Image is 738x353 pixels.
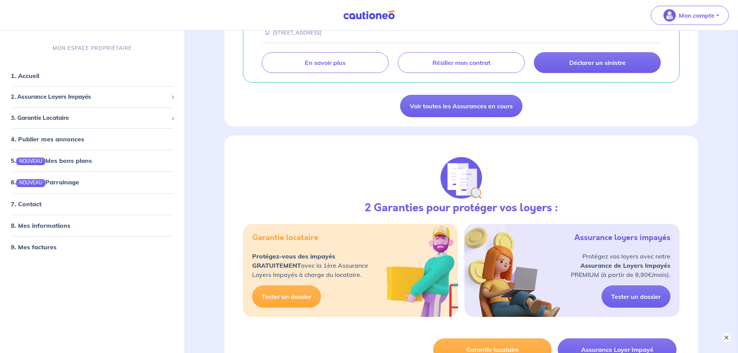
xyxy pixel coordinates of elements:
p: Résilier mon contrat [432,59,490,66]
div: [STREET_ADDRESS] [262,29,321,36]
button: illu_account_valid_menu.svgMon compte [651,6,729,25]
div: 7. Contact [3,196,181,211]
div: 4. Publier mes annonces [3,131,181,147]
p: MON ESPACE PROPRIÉTAIRE [53,45,132,52]
strong: Assurance de Loyers Impayés [580,262,670,269]
a: 9. Mes factures [11,243,57,250]
a: 6.NOUVEAUParrainage [11,178,79,186]
a: 5.NOUVEAUMes bons plans [11,157,92,164]
span: 2. Assurance Loyers Impayés [11,93,168,101]
a: Voir toutes les Assurances en cours [400,95,522,117]
h5: Assurance loyers impayés [574,233,670,242]
a: 4. Publier mes annonces [11,135,84,143]
img: illu_account_valid_menu.svg [663,9,676,22]
a: Tester un dossier [602,285,670,308]
a: Résilier mon contrat [398,52,525,73]
div: 8. Mes informations [3,217,181,233]
a: Tester un dossier [252,285,321,308]
img: Cautioneo [340,10,398,20]
p: En savoir plus [305,59,346,66]
span: 3. Garantie Locataire [11,114,168,123]
div: 3. Garantie Locataire [3,111,181,126]
strong: Protégez-vous des impayés GRATUITEMENT [252,252,335,269]
a: 1. Accueil [11,72,39,80]
h5: Garantie locataire [252,233,318,242]
div: 5.NOUVEAUMes bons plans [3,153,181,168]
p: Mon compte [679,11,715,20]
a: En savoir plus [262,52,389,73]
p: Protégez vos loyers avec notre PREMIUM (à partir de 9,90€/mois). [571,252,670,279]
p: Déclarer un sinistre [569,59,626,66]
div: 6.NOUVEAUParrainage [3,174,181,190]
h3: 2 Garanties pour protéger vos loyers : [365,202,558,215]
p: avec la 1ère Assurance Loyers Impayés à charge du locataire. [252,252,368,279]
div: 2. Assurance Loyers Impayés [3,89,181,104]
div: 1. Accueil [3,68,181,83]
img: justif-loupe [440,157,482,199]
button: × [722,333,731,342]
a: Déclarer un sinistre [534,52,661,73]
div: 9. Mes factures [3,239,181,254]
a: 7. Contact [11,200,42,207]
a: 8. Mes informations [11,221,70,229]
